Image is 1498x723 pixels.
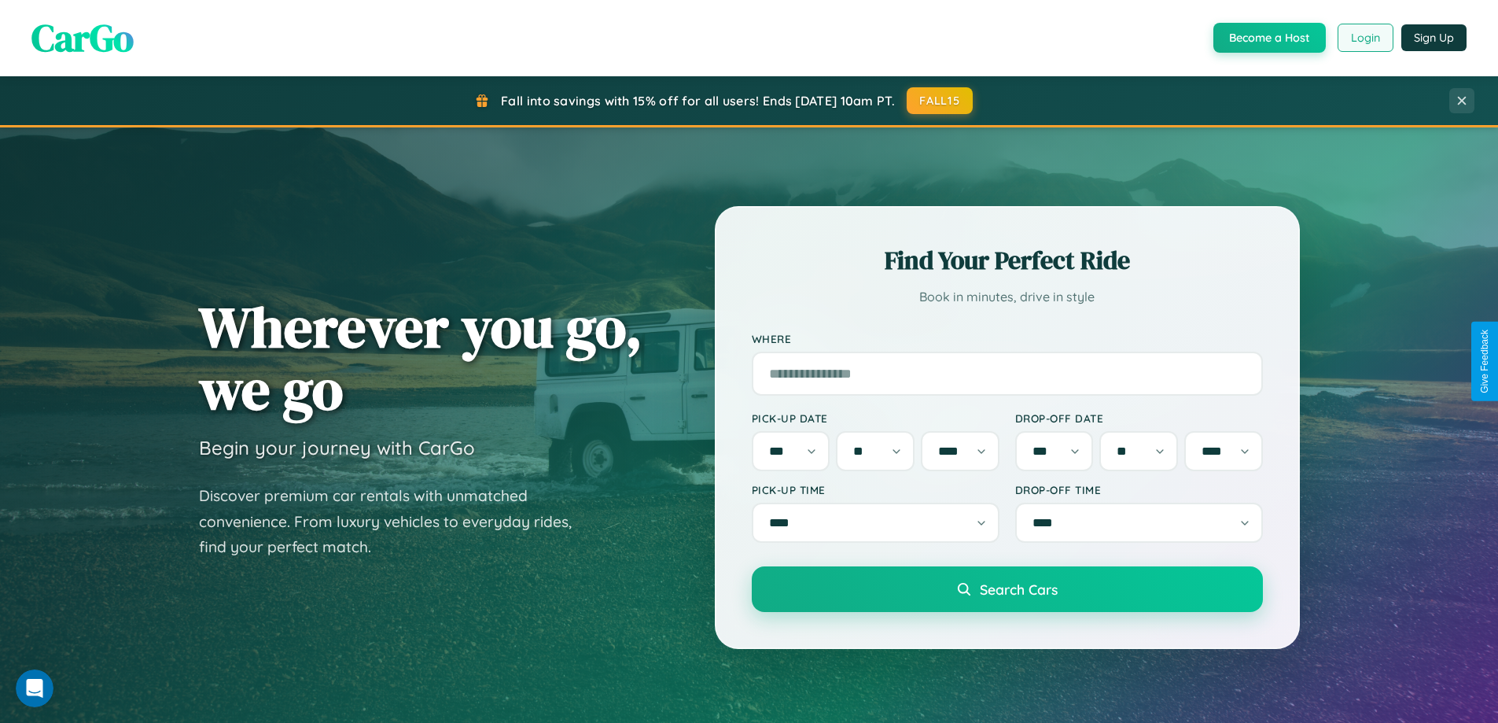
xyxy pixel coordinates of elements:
span: Fall into savings with 15% off for all users! Ends [DATE] 10am PT. [501,93,895,109]
h3: Begin your journey with CarGo [199,436,475,459]
button: FALL15 [907,87,973,114]
h2: Find Your Perfect Ride [752,243,1263,278]
p: Discover premium car rentals with unmatched convenience. From luxury vehicles to everyday rides, ... [199,483,592,560]
label: Pick-up Time [752,483,999,496]
label: Drop-off Time [1015,483,1263,496]
button: Login [1338,24,1393,52]
iframe: Intercom live chat [16,670,53,707]
label: Where [752,332,1263,345]
h1: Wherever you go, we go [199,296,642,420]
label: Pick-up Date [752,411,999,425]
button: Become a Host [1213,23,1326,53]
label: Drop-off Date [1015,411,1263,425]
button: Search Cars [752,566,1263,612]
p: Book in minutes, drive in style [752,286,1263,308]
button: Sign Up [1401,24,1467,51]
span: CarGo [31,12,134,64]
span: Search Cars [980,581,1058,598]
div: Give Feedback [1479,330,1490,393]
